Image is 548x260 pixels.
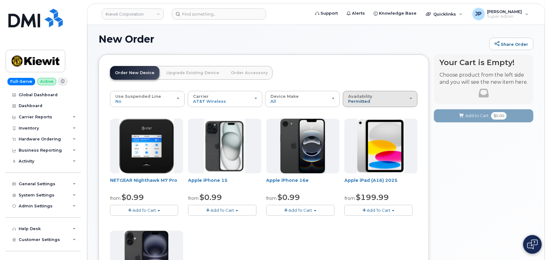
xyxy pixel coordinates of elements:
button: Add To Cart [188,205,256,216]
img: nighthawk_m7_pro.png [119,119,174,173]
span: Carrier [193,94,209,99]
small: from [266,196,277,201]
span: Support [320,10,338,17]
button: Add to Cart $0.00 [434,109,533,122]
a: Order New Device [110,66,159,80]
span: All [270,99,276,104]
span: JP [476,10,482,18]
a: Alerts [342,7,369,20]
button: Availability Permitted [343,91,417,107]
small: from [344,196,355,201]
a: Apple iPad (A16) 2025 [344,177,398,183]
span: AT&T Wireless [193,99,226,104]
button: Device Make All [265,91,340,107]
small: from [188,196,199,201]
div: Apple iPhone 16e [266,177,339,190]
div: Apple iPhone 15 [188,177,261,190]
button: Add To Cart [266,205,334,216]
span: Alerts [352,10,365,17]
div: NETGEAR Nighthawk M7 Pro [110,177,183,190]
a: Share Order [489,38,533,50]
button: Add To Cart [344,205,412,216]
h1: New Order [99,34,486,45]
span: Use Suspended Line [115,94,161,99]
button: Use Suspended Line No [110,91,185,107]
span: $0.00 [491,112,507,120]
a: Apple iPhone 16e [266,177,309,183]
span: Add To Cart [132,208,156,213]
button: Add To Cart [110,205,178,216]
span: Permitted [348,99,370,104]
small: from [110,196,121,201]
span: $0.99 [278,193,300,202]
a: Knowledge Base [369,7,421,20]
span: Add To Cart [210,208,234,213]
span: Quicklinks [433,12,456,17]
span: Knowledge Base [379,10,417,17]
span: [PERSON_NAME] [487,9,522,14]
a: Order Accessory [226,66,273,80]
button: Carrier AT&T Wireless [188,91,262,107]
span: $199.99 [356,193,389,202]
a: Kiewit Corporation [102,8,164,20]
span: Add to Cart [465,113,489,119]
span: $0.99 [200,193,222,202]
a: Apple iPhone 15 [188,177,228,183]
a: NETGEAR Nighthawk M7 Pro [110,177,177,183]
span: Device Make [270,94,299,99]
input: Find something... [172,8,266,20]
a: Support [311,7,342,20]
p: Choose product from the left side and you will see the new item here. [440,72,528,86]
h4: Your Cart is Empty! [440,58,528,67]
div: Jeremy Price [468,8,533,20]
img: iPad_A16.PNG [357,119,404,173]
span: Availability [348,94,372,99]
img: Open chat [527,239,538,249]
a: Upgrade Existing Device [161,66,224,80]
span: Add To Cart [289,208,312,213]
img: iphone16e.png [280,119,325,173]
span: No [115,99,121,104]
img: iphone15.jpg [204,119,245,173]
div: Quicklinks [421,8,467,20]
span: Add To Cart [367,208,390,213]
span: Super Admin [487,14,522,19]
div: Apple iPad (A16) 2025 [344,177,417,190]
span: $0.99 [122,193,144,202]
